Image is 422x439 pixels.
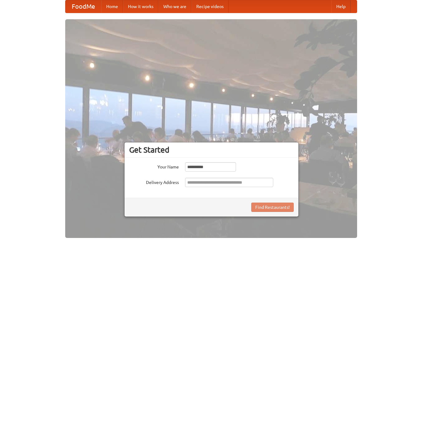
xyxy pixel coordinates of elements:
[191,0,229,13] a: Recipe videos
[251,203,294,212] button: Find Restaurants!
[129,178,179,186] label: Delivery Address
[123,0,158,13] a: How it works
[101,0,123,13] a: Home
[331,0,351,13] a: Help
[129,162,179,170] label: Your Name
[158,0,191,13] a: Who we are
[66,0,101,13] a: FoodMe
[129,145,294,155] h3: Get Started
